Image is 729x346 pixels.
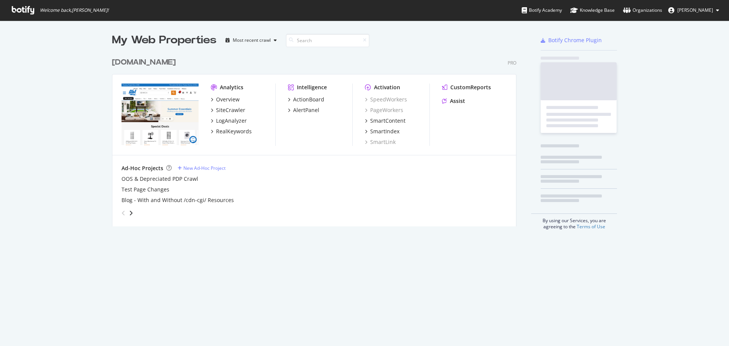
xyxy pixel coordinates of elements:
[121,175,198,183] a: OOS & Depreciated PDP Crawl
[211,106,245,114] a: SiteCrawler
[216,117,247,125] div: LogAnalyzer
[288,106,319,114] a: AlertPanel
[112,48,522,226] div: grid
[211,117,247,125] a: LogAnalyzer
[365,106,403,114] a: PageWorkers
[121,84,199,145] img: abt.com
[128,209,134,217] div: angle-right
[211,128,252,135] a: RealKeywords
[541,36,602,44] a: Botify Chrome Plugin
[112,33,216,48] div: My Web Properties
[216,128,252,135] div: RealKeywords
[365,117,406,125] a: SmartContent
[293,96,324,103] div: ActionBoard
[531,213,617,230] div: By using our Services, you are agreeing to the
[183,165,226,171] div: New Ad-Hoc Project
[365,96,407,103] a: SpeedWorkers
[121,186,169,193] a: Test Page Changes
[370,128,399,135] div: SmartIndex
[297,84,327,91] div: Intelligence
[286,34,369,47] input: Search
[178,165,226,171] a: New Ad-Hoc Project
[508,60,516,66] div: Pro
[370,117,406,125] div: SmartContent
[365,138,396,146] a: SmartLink
[522,6,562,14] div: Botify Academy
[577,223,605,230] a: Terms of Use
[374,84,400,91] div: Activation
[442,97,465,105] a: Assist
[211,96,240,103] a: Overview
[450,97,465,105] div: Assist
[118,207,128,219] div: angle-left
[677,7,713,13] span: Michelle Stephens
[293,106,319,114] div: AlertPanel
[40,7,109,13] span: Welcome back, [PERSON_NAME] !
[112,57,179,68] a: [DOMAIN_NAME]
[112,57,176,68] div: [DOMAIN_NAME]
[548,36,602,44] div: Botify Chrome Plugin
[570,6,615,14] div: Knowledge Base
[288,96,324,103] a: ActionBoard
[220,84,243,91] div: Analytics
[623,6,662,14] div: Organizations
[365,128,399,135] a: SmartIndex
[216,106,245,114] div: SiteCrawler
[216,96,240,103] div: Overview
[442,84,491,91] a: CustomReports
[450,84,491,91] div: CustomReports
[121,196,234,204] a: Blog - With and Without /cdn-cgi/ Resources
[121,164,163,172] div: Ad-Hoc Projects
[233,38,271,43] div: Most recent crawl
[222,34,280,46] button: Most recent crawl
[662,4,725,16] button: [PERSON_NAME]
